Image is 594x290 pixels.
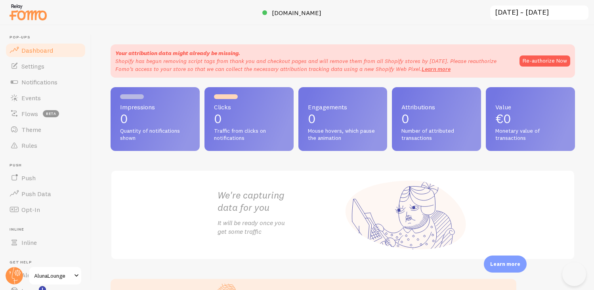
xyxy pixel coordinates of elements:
span: Quantity of notifications shown [120,128,190,141]
span: Monetary value of transactions [495,128,565,141]
p: Learn more [490,260,520,268]
span: Events [21,94,41,102]
span: Flows [21,110,38,118]
span: Inline [21,238,37,246]
a: Settings [5,58,86,74]
a: Push Data [5,186,86,202]
span: Push Data [21,190,51,198]
a: AlunaLounge [29,266,82,285]
span: Number of attributed transactions [401,128,472,141]
button: Re-authorize Now [520,55,570,67]
p: Shopify has begun removing script tags from thank you and checkout pages and will remove them fro... [115,57,512,73]
strong: Your attribution data might already be missing. [115,50,240,57]
span: €0 [495,111,511,126]
span: Pop-ups [10,35,86,40]
a: Push [5,170,86,186]
span: Value [495,104,565,110]
img: fomo-relay-logo-orange.svg [8,2,48,22]
span: Opt-In [21,206,40,214]
iframe: Help Scout Beacon - Open [562,262,586,286]
p: 0 [214,113,284,125]
span: Notifications [21,78,57,86]
span: AlunaLounge [34,271,72,280]
span: Rules [21,141,37,149]
a: Theme [5,122,86,137]
span: Settings [21,62,44,70]
span: Engagements [308,104,378,110]
span: Theme [21,126,41,134]
a: Events [5,90,86,106]
span: beta [43,110,59,117]
a: Dashboard [5,42,86,58]
a: Learn more [422,65,451,72]
span: Traffic from clicks on notifications [214,128,284,141]
span: Inline [10,227,86,232]
p: It will be ready once you get some traffic [218,218,343,237]
span: Push [21,174,36,182]
a: Opt-In [5,202,86,217]
a: Inline [5,235,86,250]
span: Clicks [214,104,284,110]
a: Flows beta [5,106,86,122]
p: 0 [308,113,378,125]
p: 0 [120,113,190,125]
span: Dashboard [21,46,53,54]
a: Notifications [5,74,86,90]
span: Attributions [401,104,472,110]
h2: We're capturing data for you [218,189,343,214]
span: Push [10,163,86,168]
a: Rules [5,137,86,153]
span: Get Help [10,260,86,265]
span: Mouse hovers, which pause the animation [308,128,378,141]
span: Impressions [120,104,190,110]
div: Learn more [484,256,527,273]
p: 0 [401,113,472,125]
